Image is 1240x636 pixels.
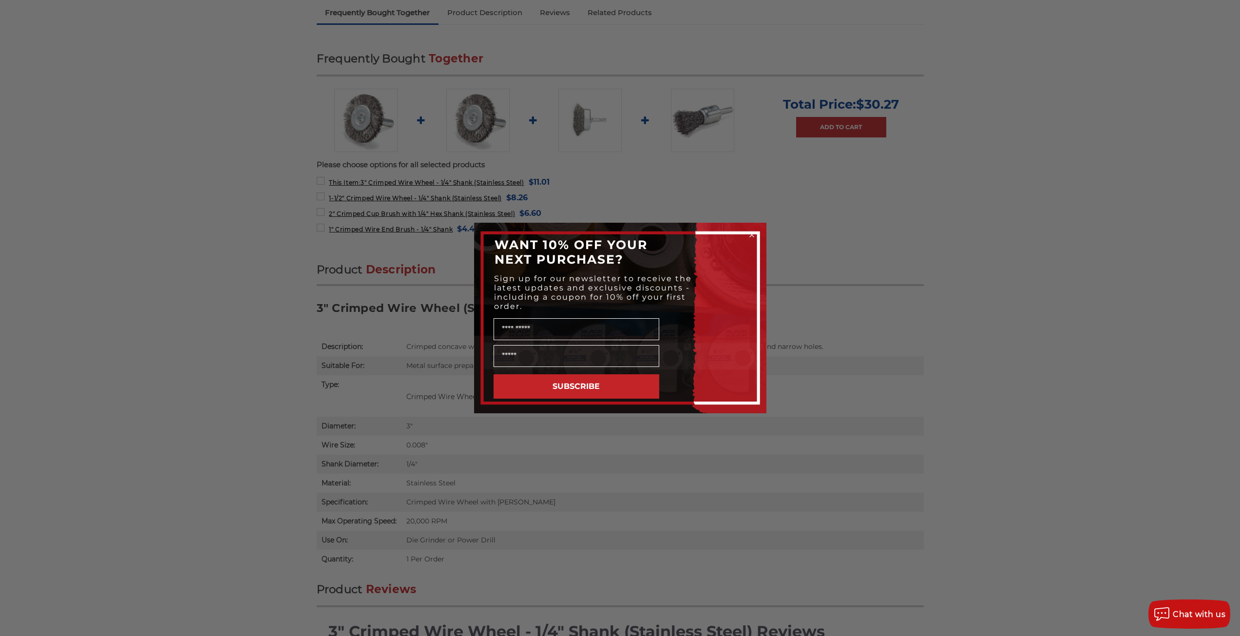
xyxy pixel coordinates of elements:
[1148,599,1230,629] button: Chat with us
[494,374,659,399] button: SUBSCRIBE
[1173,610,1225,619] span: Chat with us
[495,237,648,267] span: WANT 10% OFF YOUR NEXT PURCHASE?
[494,345,659,367] input: Email
[494,274,692,311] span: Sign up for our newsletter to receive the latest updates and exclusive discounts - including a co...
[747,230,757,240] button: Close dialog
